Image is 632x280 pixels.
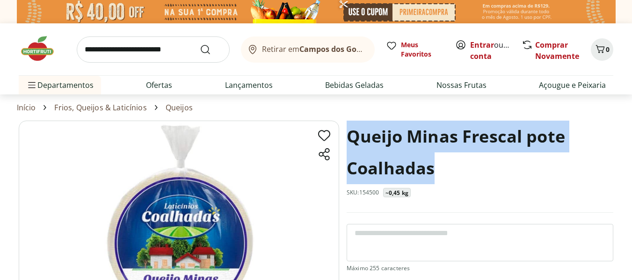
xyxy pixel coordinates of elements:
[539,79,606,91] a: Açougue e Peixaria
[26,74,37,96] button: Menu
[225,79,273,91] a: Lançamentos
[470,39,512,62] span: ou
[146,79,172,91] a: Ofertas
[77,36,230,63] input: search
[299,44,469,54] b: Campos dos Goytacazes/[GEOGRAPHIC_DATA]
[606,45,610,54] span: 0
[200,44,222,55] button: Submit Search
[325,79,384,91] a: Bebidas Geladas
[591,38,613,61] button: Carrinho
[535,40,579,61] a: Comprar Novamente
[347,121,613,184] h1: Queijo Minas Frescal pote Coalhadas
[401,40,444,59] span: Meus Favoritos
[17,103,36,112] a: Início
[436,79,487,91] a: Nossas Frutas
[241,36,375,63] button: Retirar emCampos dos Goytacazes/[GEOGRAPHIC_DATA]
[54,103,146,112] a: Frios, Queijos & Laticínios
[26,74,94,96] span: Departamentos
[386,40,444,59] a: Meus Favoritos
[470,40,494,50] a: Entrar
[262,45,365,53] span: Retirar em
[470,40,522,61] a: Criar conta
[166,103,193,112] a: Queijos
[19,35,65,63] img: Hortifruti
[347,189,379,196] p: SKU: 154500
[385,189,408,197] p: ~0,45 kg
